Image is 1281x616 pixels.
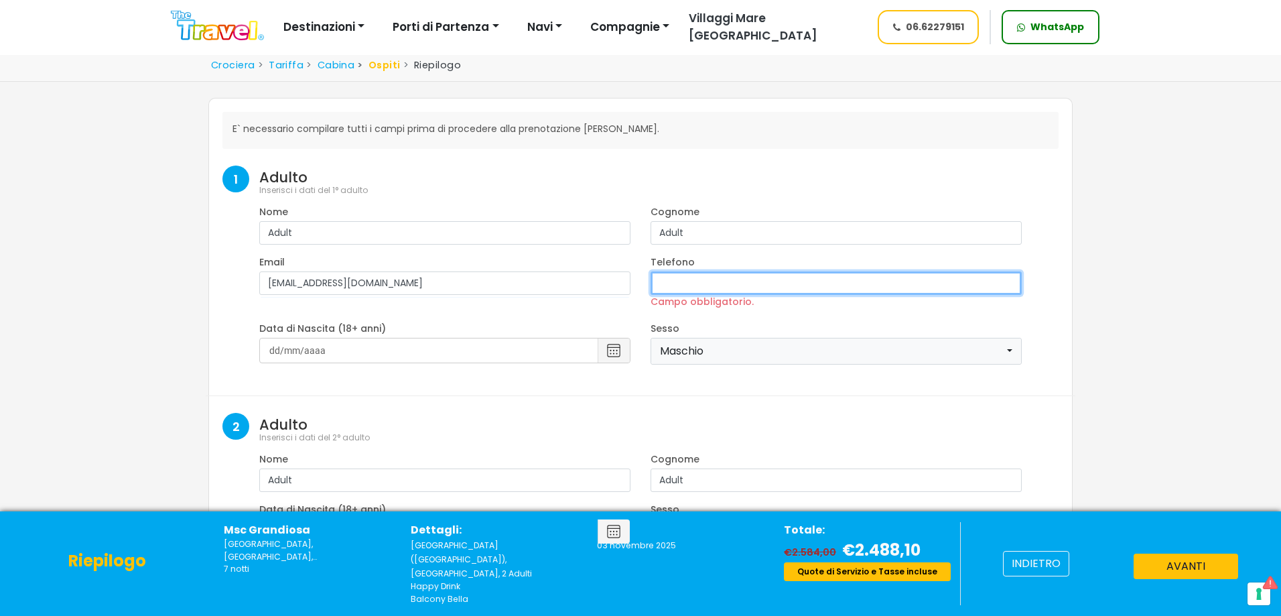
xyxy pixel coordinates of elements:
button: avanti [1134,554,1238,579]
strong: 1 [222,166,249,192]
label: Nome [259,452,288,467]
a: Tariffa [269,58,304,72]
label: Nome [259,205,288,219]
p: Msc Grandiosa [224,522,391,538]
input: dd/mm/aaaa [259,338,630,363]
button: indietro [1003,551,1069,576]
span: 03 novembre 2025 [597,540,676,551]
span: €2.488,10 [842,539,921,561]
span: Villaggi Mare [GEOGRAPHIC_DATA] [689,10,817,44]
h4: Riepilogo [68,552,146,571]
small: Palermo,Ibiza,Valencia,Marseille,Genoa,Civitavecchia,Palermo [224,538,391,563]
button: Destinazioni [275,14,373,41]
div: Maschio [660,343,1004,359]
p: Inserisci i dati del 2° adulto [259,433,1059,442]
a: Villaggi Mare [GEOGRAPHIC_DATA] [678,10,865,44]
label: Data di Nascita (18+ anni) [259,322,386,336]
span: WhatsApp [1030,20,1084,34]
a: WhatsApp [1002,10,1099,44]
button: Compagnie [582,14,678,41]
p: E` necessario compilare tutti i campi prima di procedere alla prenotazione [PERSON_NAME]. [232,122,1049,136]
h3: Adulto [259,416,1059,433]
label: Cognome [651,205,699,219]
p: 7 notti [224,563,391,575]
li: Riepilogo [401,58,462,73]
p: Balcony Bella [411,593,578,605]
label: Sesso [651,322,679,336]
span: €2.584,00 [784,546,839,559]
label: Telefono [651,255,695,269]
button: Porti di Partenza [384,14,507,41]
label: Campo obbligatorio. [651,295,754,309]
strong: 2 [222,413,249,440]
button: Maschio [651,338,1021,364]
a: Crociera [211,58,255,72]
p: Totale: [784,522,951,538]
a: Cabina [318,58,355,72]
p: Dettagli: [411,522,578,538]
a: 06.62279151 [878,10,980,44]
p: Inserisci i dati del 1° adulto [259,186,1059,195]
span: [GEOGRAPHIC_DATA] ([GEOGRAPHIC_DATA]), [GEOGRAPHIC_DATA], 2 Adulti [411,540,532,579]
img: Logo The Travel [171,11,264,41]
label: Sesso [651,503,679,517]
div: Quote di Servizio e Tasse incluse [784,562,951,581]
h3: Adulto [259,169,1059,186]
label: Cognome [651,452,699,467]
p: Happy Drink [411,580,578,593]
li: Ospiti [354,58,400,73]
label: Email [259,255,285,269]
button: Navi [519,14,571,41]
span: 06.62279151 [906,20,964,34]
label: Data di Nascita (18+ anni) [259,503,386,517]
p: Data: [597,522,764,538]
